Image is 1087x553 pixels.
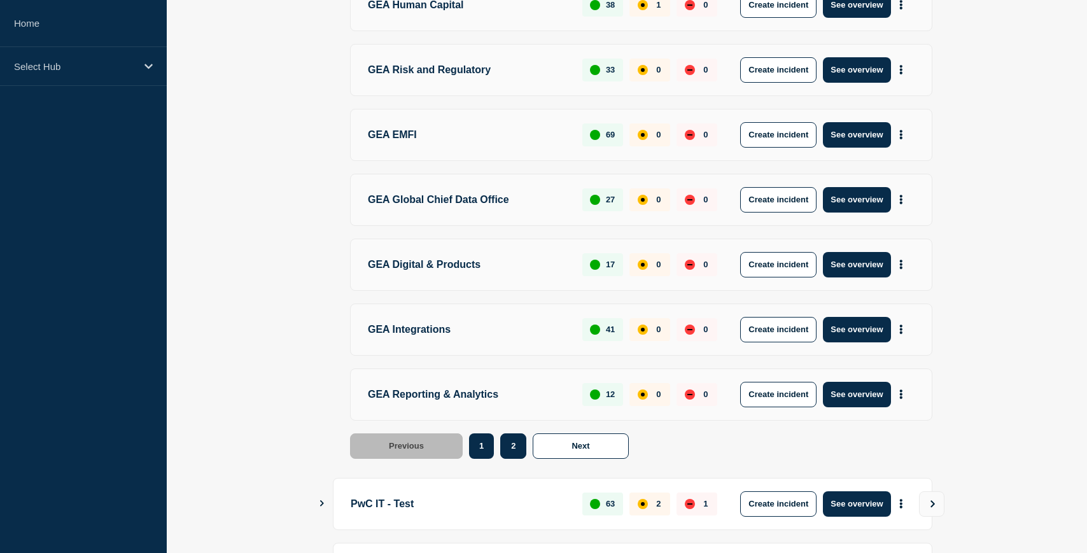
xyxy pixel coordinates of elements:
div: down [685,195,695,205]
p: 0 [703,195,708,204]
button: More actions [893,492,909,515]
button: Create incident [740,317,817,342]
button: See overview [823,491,890,517]
p: 0 [656,325,661,334]
p: 1 [703,499,708,508]
p: GEA Global Chief Data Office [368,187,568,213]
div: affected [638,130,648,140]
div: up [590,65,600,75]
div: up [590,325,600,335]
p: 69 [606,130,615,139]
p: 2 [656,499,661,508]
span: Previous [389,441,424,451]
button: More actions [893,382,909,406]
button: Create incident [740,252,817,277]
button: Previous [350,433,463,459]
button: More actions [893,188,909,211]
p: 0 [703,260,708,269]
button: See overview [823,382,890,407]
button: Create incident [740,57,817,83]
div: down [685,325,695,335]
button: Show Connected Hubs [319,499,325,508]
p: 0 [703,389,708,399]
p: 17 [606,260,615,269]
button: See overview [823,252,890,277]
p: 27 [606,195,615,204]
p: 41 [606,325,615,334]
div: up [590,499,600,509]
button: See overview [823,57,890,83]
div: affected [638,325,648,335]
button: View [919,491,944,517]
button: Create incident [740,187,817,213]
button: See overview [823,122,890,148]
div: down [685,65,695,75]
div: up [590,130,600,140]
p: 0 [656,65,661,74]
button: See overview [823,187,890,213]
button: More actions [893,58,909,81]
p: GEA Integrations [368,317,568,342]
button: More actions [893,253,909,276]
div: down [685,130,695,140]
p: Select Hub [14,61,136,72]
div: up [590,389,600,400]
div: affected [638,195,648,205]
span: Next [572,441,589,451]
p: GEA Reporting & Analytics [368,382,568,407]
div: down [685,499,695,509]
div: down [685,389,695,400]
p: GEA EMFI [368,122,568,148]
button: 2 [500,433,526,459]
p: PwC IT - Test [351,491,568,517]
p: 0 [656,260,661,269]
button: More actions [893,318,909,341]
button: Next [533,433,628,459]
p: 0 [656,389,661,399]
button: Create incident [740,491,817,517]
button: See overview [823,317,890,342]
p: 0 [656,130,661,139]
p: 12 [606,389,615,399]
div: down [685,260,695,270]
div: affected [638,499,648,509]
p: 0 [703,130,708,139]
p: 0 [703,325,708,334]
p: 33 [606,65,615,74]
div: up [590,195,600,205]
button: Create incident [740,382,817,407]
div: affected [638,389,648,400]
p: 0 [656,195,661,204]
button: More actions [893,123,909,146]
p: GEA Risk and Regulatory [368,57,568,83]
div: affected [638,65,648,75]
p: GEA Digital & Products [368,252,568,277]
button: 1 [469,433,494,459]
div: affected [638,260,648,270]
button: Create incident [740,122,817,148]
p: 0 [703,65,708,74]
div: up [590,260,600,270]
p: 63 [606,499,615,508]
